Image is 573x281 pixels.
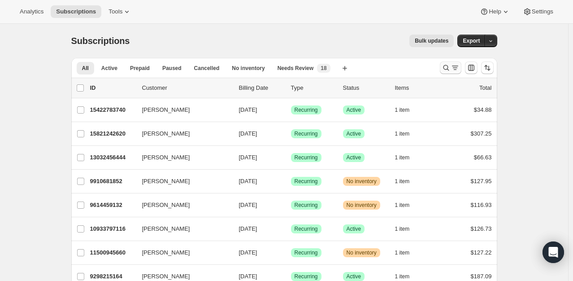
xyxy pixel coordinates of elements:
[395,246,420,259] button: 1 item
[162,65,182,72] span: Paused
[479,83,491,92] p: Total
[343,83,388,92] p: Status
[395,249,410,256] span: 1 item
[239,106,257,113] span: [DATE]
[463,37,480,44] span: Export
[90,175,492,188] div: 9910681852[PERSON_NAME][DATE]SuccessRecurringWarningNo inventory1 item$127.95
[471,202,492,208] span: $116.93
[90,224,135,233] p: 10933797116
[347,130,361,137] span: Active
[90,199,492,211] div: 9614459132[PERSON_NAME][DATE]SuccessRecurringWarningNo inventory1 item$116.93
[82,65,89,72] span: All
[395,154,410,161] span: 1 item
[20,8,43,15] span: Analytics
[142,153,190,162] span: [PERSON_NAME]
[239,154,257,161] span: [DATE]
[239,225,257,232] span: [DATE]
[137,198,226,212] button: [PERSON_NAME]
[90,177,135,186] p: 9910681852
[295,273,318,280] span: Recurring
[395,225,410,233] span: 1 item
[295,106,318,114] span: Recurring
[395,223,420,235] button: 1 item
[142,83,232,92] p: Customer
[347,106,361,114] span: Active
[142,224,190,233] span: [PERSON_NAME]
[395,127,420,140] button: 1 item
[295,130,318,137] span: Recurring
[347,202,377,209] span: No inventory
[90,248,135,257] p: 11500945660
[471,273,492,280] span: $187.09
[130,65,150,72] span: Prepaid
[395,175,420,188] button: 1 item
[395,83,440,92] div: Items
[71,36,130,46] span: Subscriptions
[395,178,410,185] span: 1 item
[440,61,461,74] button: Search and filter results
[142,105,190,114] span: [PERSON_NAME]
[395,130,410,137] span: 1 item
[395,151,420,164] button: 1 item
[395,106,410,114] span: 1 item
[465,61,477,74] button: Customize table column order and visibility
[103,5,137,18] button: Tools
[90,105,135,114] p: 15422783740
[142,201,190,210] span: [PERSON_NAME]
[321,65,326,72] span: 18
[101,65,117,72] span: Active
[347,273,361,280] span: Active
[517,5,559,18] button: Settings
[295,178,318,185] span: Recurring
[239,249,257,256] span: [DATE]
[347,225,361,233] span: Active
[295,154,318,161] span: Recurring
[347,249,377,256] span: No inventory
[51,5,101,18] button: Subscriptions
[232,65,265,72] span: No inventory
[142,177,190,186] span: [PERSON_NAME]
[295,225,318,233] span: Recurring
[471,130,492,137] span: $307.25
[90,83,492,92] div: IDCustomerBilling DateTypeStatusItemsTotal
[239,130,257,137] span: [DATE]
[474,106,492,113] span: $34.88
[90,153,135,162] p: 13032456444
[90,127,492,140] div: 15821242620[PERSON_NAME][DATE]SuccessRecurringSuccessActive1 item$307.25
[239,178,257,184] span: [DATE]
[471,225,492,232] span: $126.73
[471,178,492,184] span: $127.95
[474,5,515,18] button: Help
[90,129,135,138] p: 15821242620
[532,8,553,15] span: Settings
[471,249,492,256] span: $127.22
[409,35,454,47] button: Bulk updates
[90,83,135,92] p: ID
[90,104,492,116] div: 15422783740[PERSON_NAME][DATE]SuccessRecurringSuccessActive1 item$34.88
[90,272,135,281] p: 9298215164
[395,199,420,211] button: 1 item
[481,61,494,74] button: Sort the results
[137,174,226,189] button: [PERSON_NAME]
[291,83,336,92] div: Type
[543,241,564,263] div: Open Intercom Messenger
[14,5,49,18] button: Analytics
[239,273,257,280] span: [DATE]
[239,202,257,208] span: [DATE]
[347,154,361,161] span: Active
[137,246,226,260] button: [PERSON_NAME]
[474,154,492,161] span: $66.63
[415,37,448,44] span: Bulk updates
[239,83,284,92] p: Billing Date
[90,151,492,164] div: 13032456444[PERSON_NAME][DATE]SuccessRecurringSuccessActive1 item$66.63
[142,248,190,257] span: [PERSON_NAME]
[395,202,410,209] span: 1 item
[142,272,190,281] span: [PERSON_NAME]
[295,249,318,256] span: Recurring
[295,202,318,209] span: Recurring
[278,65,314,72] span: Needs Review
[395,273,410,280] span: 1 item
[338,62,352,75] button: Create new view
[137,222,226,236] button: [PERSON_NAME]
[90,246,492,259] div: 11500945660[PERSON_NAME][DATE]SuccessRecurringWarningNo inventory1 item$127.22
